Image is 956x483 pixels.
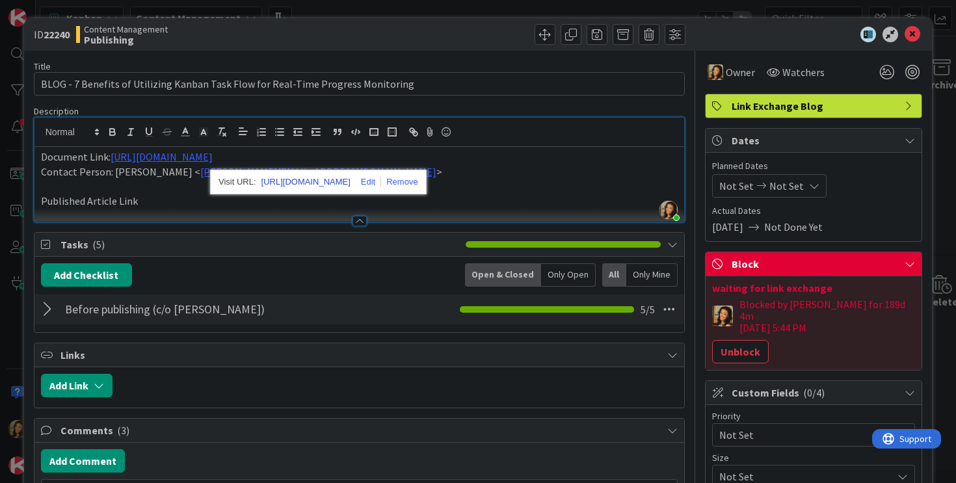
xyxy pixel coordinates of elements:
span: ( 3 ) [117,424,129,437]
a: [URL][DOMAIN_NAME] [111,150,213,163]
div: Only Open [541,263,596,287]
span: Comments [60,423,661,438]
span: Not Done Yet [764,219,823,235]
div: waiting for link exchange [712,283,915,293]
span: Dates [732,133,898,148]
span: Support [27,2,59,18]
span: Description [34,105,79,117]
img: CL [712,306,733,326]
p: Published Article Link [41,194,678,209]
input: Add Checklist... [60,298,336,321]
a: [PERSON_NAME][EMAIL_ADDRESS][DOMAIN_NAME] [200,165,436,178]
span: Not Set [769,178,804,194]
span: Block [732,256,898,272]
span: Planned Dates [712,159,915,173]
span: ( 0/4 ) [803,386,825,399]
p: Contact Person: [PERSON_NAME] < > [41,164,678,179]
span: 5 / 5 [641,302,655,317]
span: ( 5 ) [92,238,105,251]
span: Link Exchange Blog [732,98,898,114]
span: ID [34,27,70,42]
span: Watchers [782,64,825,80]
a: [URL][DOMAIN_NAME] [261,174,351,190]
span: Tasks [60,237,460,252]
button: Add Checklist [41,263,132,287]
span: Owner [726,64,755,80]
span: Custom Fields [732,385,898,400]
button: Unblock [712,340,769,363]
div: Blocked by [PERSON_NAME] for 189d 4m [DATE] 5:44 PM [739,298,915,333]
span: Actual Dates [712,204,915,218]
img: CL [708,64,723,80]
div: All [602,263,626,287]
label: Title [34,60,51,72]
button: Add Comment [41,449,125,473]
div: Priority [712,411,915,421]
input: type card name here... [34,72,685,96]
span: Content Management [84,24,168,34]
button: Add Link [41,374,113,397]
span: Not Set [719,426,886,444]
span: Not Set [719,178,754,194]
div: Size [712,453,915,462]
div: Only Mine [626,263,678,287]
img: cagYSeQpHijUdFRIrOXbXi37mljJZKWO.jpg [659,201,678,219]
span: Links [60,347,661,363]
div: Open & Closed [465,263,541,287]
b: 22240 [44,28,70,41]
b: Publishing [84,34,168,45]
span: [DATE] [712,219,743,235]
p: Document Link: [41,150,678,164]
